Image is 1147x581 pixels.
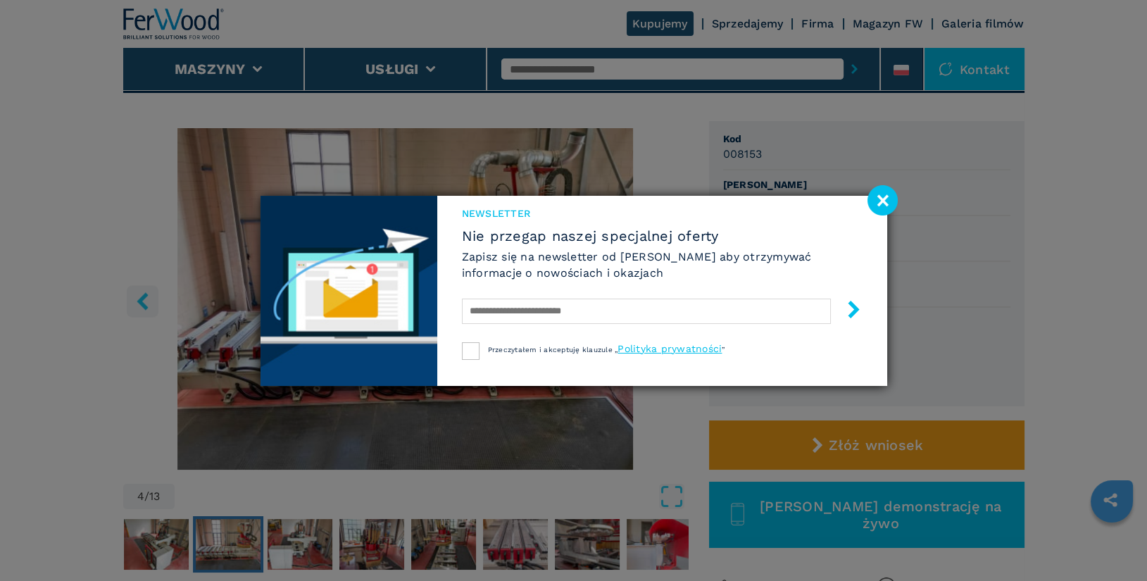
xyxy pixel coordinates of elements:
span: Przeczytałem i akceptuję klauzule „ [488,346,618,354]
img: Newsletter image [261,196,437,386]
span: ” [722,346,725,354]
button: submit-button [831,295,863,328]
span: Newsletter [462,206,863,220]
a: Polityka prywatności [618,343,722,354]
h6: Zapisz się na newsletter od [PERSON_NAME] aby otrzymywać informacje o nowościach i okazjach [462,249,863,281]
span: Nie przegap naszej specjalnej oferty [462,227,863,244]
